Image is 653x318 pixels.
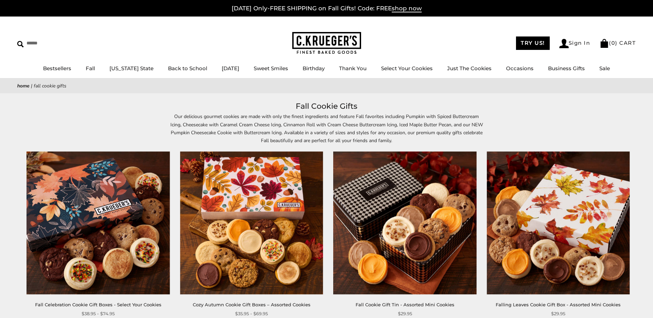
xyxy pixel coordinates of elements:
span: | [31,83,32,89]
span: 0 [611,40,615,46]
a: Birthday [303,65,325,72]
img: Bag [600,39,609,48]
span: shop now [392,5,422,12]
span: Our delicious gourmet cookies are made with only the finest ingredients and feature Fall favorite... [170,113,483,144]
a: TRY US! [516,36,550,50]
span: Fall Cookie Gifts [34,83,66,89]
a: Fall Cookie Gift Tin - Assorted Mini Cookies [356,302,454,307]
span: $38.95 - $74.95 [82,310,115,317]
span: $29.95 [551,310,565,317]
a: Sale [599,65,610,72]
a: Sweet Smiles [254,65,288,72]
img: Fall Celebration Cookie Gift Boxes - Select Your Cookies [27,151,170,295]
input: Search [17,38,99,49]
a: Just The Cookies [447,65,492,72]
img: Cozy Autumn Cookie Gift Boxes – Assorted Cookies [180,151,323,295]
img: Fall Cookie Gift Tin - Assorted Mini Cookies [333,151,476,295]
a: Thank You [339,65,367,72]
a: Fall [86,65,95,72]
a: Business Gifts [548,65,585,72]
a: [US_STATE] State [109,65,154,72]
a: Sign In [559,39,590,48]
a: Bestsellers [43,65,71,72]
h1: Fall Cookie Gifts [28,100,625,113]
img: Account [559,39,569,48]
a: Occasions [506,65,534,72]
a: [DATE] [222,65,239,72]
span: $29.95 [398,310,412,317]
span: $35.95 - $69.95 [235,310,268,317]
a: Fall Celebration Cookie Gift Boxes - Select Your Cookies [35,302,161,307]
nav: breadcrumbs [17,82,636,90]
img: Search [17,41,24,47]
img: Falling Leaves Cookie Gift Box - Assorted Mini Cookies [487,151,630,295]
a: Select Your Cookies [381,65,433,72]
a: Home [17,83,30,89]
a: [DATE] Only-FREE SHIPPING on Fall Gifts! Code: FREEshop now [232,5,422,12]
a: (0) CART [600,40,636,46]
a: Falling Leaves Cookie Gift Box - Assorted Mini Cookies [496,302,621,307]
a: Back to School [168,65,207,72]
a: Cozy Autumn Cookie Gift Boxes – Assorted Cookies [193,302,310,307]
img: C.KRUEGER'S [292,32,361,54]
